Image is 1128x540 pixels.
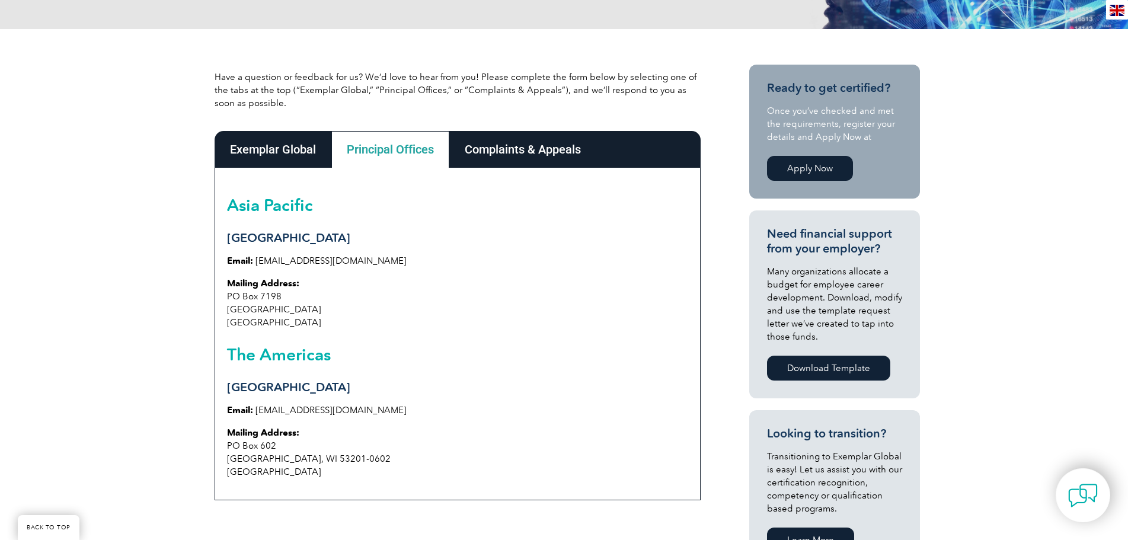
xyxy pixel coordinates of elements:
p: Once you’ve checked and met the requirements, register your details and Apply Now at [767,104,902,143]
p: PO Box 602 [GEOGRAPHIC_DATA], WI 53201-0602 [GEOGRAPHIC_DATA] [227,426,688,478]
div: Exemplar Global [215,131,331,168]
p: Many organizations allocate a budget for employee career development. Download, modify and use th... [767,265,902,343]
img: contact-chat.png [1068,481,1098,510]
p: Transitioning to Exemplar Global is easy! Let us assist you with our certification recognition, c... [767,450,902,515]
h3: Need financial support from your employer? [767,226,902,256]
strong: Mailing Address: [227,278,299,289]
p: PO Box 7198 [GEOGRAPHIC_DATA] [GEOGRAPHIC_DATA] [227,277,688,329]
h2: Asia Pacific [227,196,688,215]
strong: Mailing Address: [227,427,299,438]
p: Have a question or feedback for us? We’d love to hear from you! Please complete the form below by... [215,71,701,110]
a: [EMAIL_ADDRESS][DOMAIN_NAME] [255,405,407,416]
h3: Looking to transition? [767,426,902,441]
a: [EMAIL_ADDRESS][DOMAIN_NAME] [255,255,407,266]
div: Complaints & Appeals [449,131,596,168]
strong: Email: [227,255,253,266]
a: BACK TO TOP [18,515,79,540]
div: Principal Offices [331,131,449,168]
strong: Email: [227,405,253,416]
h3: Ready to get certified? [767,81,902,95]
h3: [GEOGRAPHIC_DATA] [227,231,688,245]
a: Apply Now [767,156,853,181]
h2: The Americas [227,345,688,364]
a: Download Template [767,356,890,381]
img: en [1110,5,1124,16]
h3: [GEOGRAPHIC_DATA] [227,380,688,395]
